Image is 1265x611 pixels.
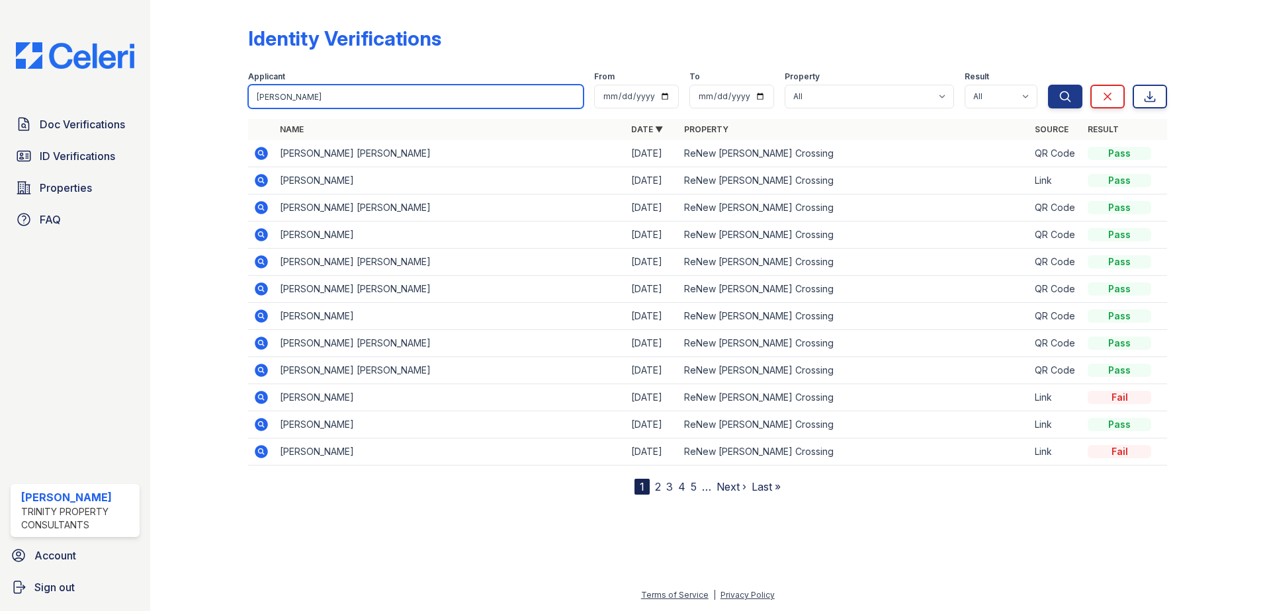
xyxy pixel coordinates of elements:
td: QR Code [1029,249,1082,276]
td: ReNew [PERSON_NAME] Crossing [679,330,1030,357]
td: [DATE] [626,140,679,167]
span: Sign out [34,579,75,595]
div: Pass [1088,282,1151,296]
div: Trinity Property Consultants [21,505,134,532]
td: [PERSON_NAME] [275,222,626,249]
div: 1 [634,479,650,495]
td: Link [1029,438,1082,466]
div: Fail [1088,391,1151,404]
td: [PERSON_NAME] [PERSON_NAME] [275,140,626,167]
td: QR Code [1029,276,1082,303]
td: [PERSON_NAME] [PERSON_NAME] [275,330,626,357]
a: Last » [752,480,781,493]
td: [PERSON_NAME] [275,438,626,466]
a: Properties [11,175,140,201]
div: Pass [1088,228,1151,241]
a: Property [684,124,728,134]
td: ReNew [PERSON_NAME] Crossing [679,276,1030,303]
td: [PERSON_NAME] [PERSON_NAME] [275,194,626,222]
div: Pass [1088,174,1151,187]
label: Result [965,71,989,82]
td: [DATE] [626,303,679,330]
td: [DATE] [626,411,679,438]
a: 2 [655,480,661,493]
label: Property [785,71,820,82]
td: QR Code [1029,330,1082,357]
td: ReNew [PERSON_NAME] Crossing [679,411,1030,438]
td: ReNew [PERSON_NAME] Crossing [679,303,1030,330]
td: ReNew [PERSON_NAME] Crossing [679,357,1030,384]
td: QR Code [1029,303,1082,330]
a: Privacy Policy [720,590,775,600]
td: [PERSON_NAME] [PERSON_NAME] [275,249,626,276]
td: QR Code [1029,357,1082,384]
td: QR Code [1029,140,1082,167]
td: [PERSON_NAME] [275,167,626,194]
label: Applicant [248,71,285,82]
a: Next › [717,480,746,493]
td: [DATE] [626,276,679,303]
div: Fail [1088,445,1151,458]
img: CE_Logo_Blue-a8612792a0a2168367f1c8372b55b34899dd931a85d93a1a3d3e32e68fde9ad4.png [5,42,145,69]
span: FAQ [40,212,61,227]
td: ReNew [PERSON_NAME] Crossing [679,194,1030,222]
div: Pass [1088,309,1151,323]
td: [DATE] [626,357,679,384]
td: [DATE] [626,330,679,357]
td: [DATE] [626,194,679,222]
a: Sign out [5,574,145,600]
div: | [713,590,716,600]
td: QR Code [1029,222,1082,249]
td: [DATE] [626,384,679,411]
td: ReNew [PERSON_NAME] Crossing [679,249,1030,276]
a: FAQ [11,206,140,233]
td: [PERSON_NAME] [275,384,626,411]
td: [PERSON_NAME] [275,411,626,438]
a: Source [1035,124,1069,134]
td: [DATE] [626,167,679,194]
td: ReNew [PERSON_NAME] Crossing [679,438,1030,466]
td: ReNew [PERSON_NAME] Crossing [679,222,1030,249]
span: ID Verifications [40,148,115,164]
td: ReNew [PERSON_NAME] Crossing [679,140,1030,167]
a: Terms of Service [641,590,709,600]
div: Identity Verifications [248,26,441,50]
span: Account [34,548,76,563]
input: Search by name or phone number [248,85,584,108]
td: [PERSON_NAME] [275,303,626,330]
div: Pass [1088,364,1151,377]
td: ReNew [PERSON_NAME] Crossing [679,167,1030,194]
td: [DATE] [626,249,679,276]
label: From [594,71,615,82]
div: Pass [1088,201,1151,214]
a: Doc Verifications [11,111,140,138]
a: Account [5,542,145,569]
td: [PERSON_NAME] [PERSON_NAME] [275,357,626,384]
div: Pass [1088,418,1151,431]
td: QR Code [1029,194,1082,222]
span: … [702,479,711,495]
div: Pass [1088,255,1151,268]
a: 4 [678,480,685,493]
a: Result [1088,124,1119,134]
div: Pass [1088,147,1151,160]
td: ReNew [PERSON_NAME] Crossing [679,384,1030,411]
a: 3 [666,480,673,493]
td: [DATE] [626,222,679,249]
a: 5 [691,480,697,493]
td: [DATE] [626,438,679,466]
a: Date ▼ [631,124,663,134]
td: Link [1029,167,1082,194]
div: [PERSON_NAME] [21,489,134,505]
div: Pass [1088,337,1151,350]
td: Link [1029,384,1082,411]
span: Doc Verifications [40,116,125,132]
a: Name [280,124,304,134]
label: To [689,71,700,82]
span: Properties [40,180,92,196]
td: Link [1029,411,1082,438]
td: [PERSON_NAME] [PERSON_NAME] [275,276,626,303]
a: ID Verifications [11,143,140,169]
